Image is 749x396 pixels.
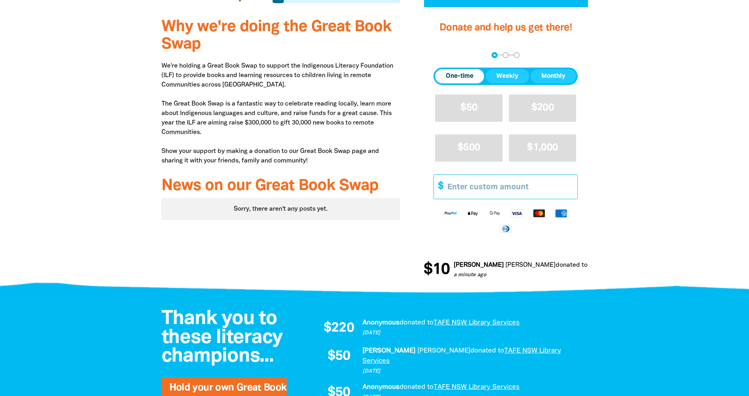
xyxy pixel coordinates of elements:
[424,262,450,278] span: $10
[362,384,400,390] em: Anonymous
[509,94,576,122] button: $200
[435,134,503,162] button: $500
[439,23,572,32] span: Donate and help us get there!
[458,143,480,152] span: $500
[514,52,520,58] button: Navigate to step 3 of 3 to enter your payment details
[435,69,484,83] button: One-time
[434,68,578,85] div: Donation frequency
[495,224,517,233] img: Diners Club logo
[434,320,520,326] a: TAFE NSW Library Services
[434,175,443,199] span: $
[161,61,400,166] p: We're holding a Great Book Swap to support the Indigenous Literacy Foundation (ILF) to provide bo...
[434,384,520,390] a: TAFE NSW Library Services
[527,143,558,152] span: $1,000
[503,52,509,58] button: Navigate to step 2 of 3 to enter your details
[556,262,588,268] span: donated to
[424,257,588,283] div: Donation stream
[462,209,484,218] img: Apple Pay logo
[161,20,391,52] span: Why we're doing the Great Book Swap
[362,348,561,364] a: TAFE NSW Library Services
[470,348,504,354] span: donated to
[362,320,400,326] em: Anonymous
[446,72,473,81] span: One-time
[161,310,283,366] span: Thank you to these literacy champions...
[496,72,518,81] span: Weekly
[531,69,576,83] button: Monthly
[417,348,470,354] em: [PERSON_NAME]
[541,72,565,81] span: Monthly
[492,52,497,58] button: Navigate to step 1 of 3 to enter your donation amount
[362,329,580,337] p: [DATE]
[434,202,578,239] div: Available payment methods
[509,134,576,162] button: $1,000
[161,198,400,220] div: Sorry, there aren't any posts yet.
[486,69,529,83] button: Weekly
[400,384,434,390] span: donated to
[362,368,580,375] p: [DATE]
[505,262,556,268] em: [PERSON_NAME]
[324,322,354,335] span: $220
[528,209,550,218] img: Mastercard logo
[442,175,577,199] input: Enter custom amount
[454,262,504,268] em: [PERSON_NAME]
[484,209,506,218] img: Google Pay logo
[161,177,400,195] h3: News on our Great Book Swap
[362,348,415,354] em: [PERSON_NAME]
[454,272,667,279] p: a minute ago
[550,209,572,218] img: American Express logo
[328,350,350,363] span: $50
[435,94,503,122] button: $50
[506,209,528,218] img: Visa logo
[439,209,462,218] img: Paypal logo
[400,320,434,326] span: donated to
[161,198,400,220] div: Paginated content
[531,103,554,112] span: $200
[460,103,477,112] span: $50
